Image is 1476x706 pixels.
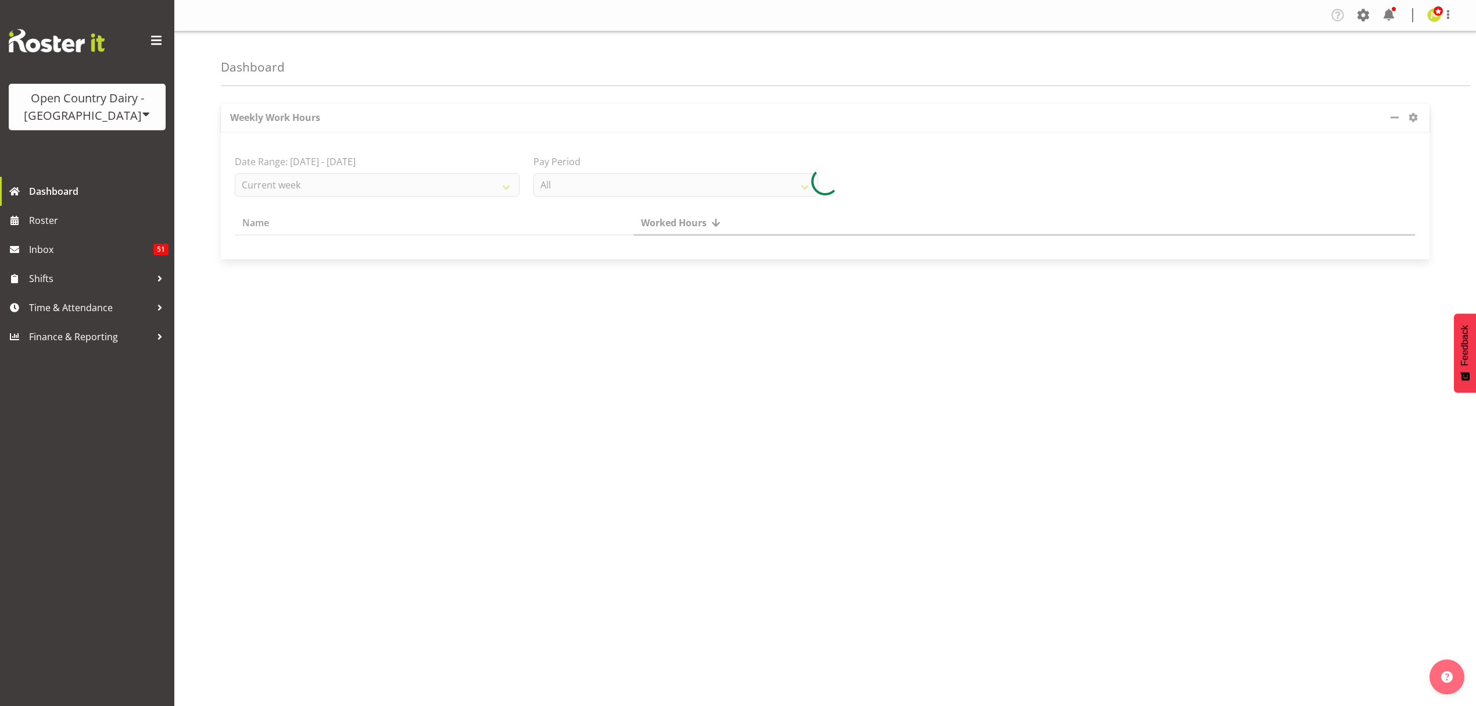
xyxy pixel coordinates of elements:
[29,241,153,258] span: Inbox
[221,60,285,74] h4: Dashboard
[29,299,151,316] span: Time & Attendance
[9,29,105,52] img: Rosterit website logo
[29,270,151,287] span: Shifts
[153,244,169,255] span: 51
[1441,671,1453,683] img: help-xxl-2.png
[29,328,151,345] span: Finance & Reporting
[1460,325,1470,366] span: Feedback
[1427,8,1441,22] img: jessica-greenwood7429.jpg
[1454,313,1476,393] button: Feedback - Show survey
[29,212,169,229] span: Roster
[29,183,169,200] span: Dashboard
[20,90,154,124] div: Open Country Dairy - [GEOGRAPHIC_DATA]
